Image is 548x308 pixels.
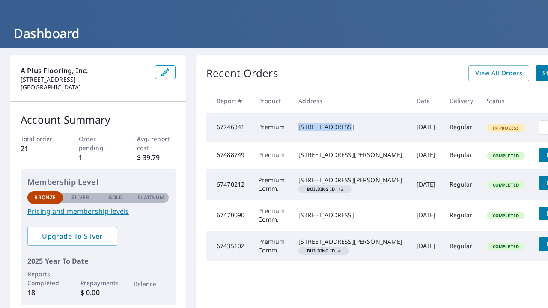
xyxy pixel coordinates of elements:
[475,68,522,79] span: View All Orders
[443,231,480,261] td: Regular
[307,249,335,253] em: Building ID
[27,269,63,287] p: Reports Completed
[302,249,346,253] span: 4
[206,169,251,200] td: 67470212
[206,231,251,261] td: 67435102
[71,194,89,201] p: Silver
[443,142,480,169] td: Regular
[34,231,110,241] span: Upgrade To Silver
[480,88,532,113] th: Status
[298,237,402,246] div: [STREET_ADDRESS][PERSON_NAME]
[10,24,538,42] h1: Dashboard
[410,169,443,200] td: [DATE]
[21,83,148,91] p: [GEOGRAPHIC_DATA]
[27,176,169,188] p: Membership Level
[488,182,524,188] span: Completed
[251,88,292,113] th: Product
[21,112,176,127] p: Account Summary
[108,194,123,201] p: Gold
[443,88,480,113] th: Delivery
[410,88,443,113] th: Date
[34,194,56,201] p: Bronze
[251,113,292,142] td: Premium
[251,231,292,261] td: Premium Comm.
[21,143,60,154] p: 21
[27,227,117,246] a: Upgrade To Silver
[134,279,169,288] p: Balance
[298,151,402,159] div: [STREET_ADDRESS][PERSON_NAME]
[251,200,292,231] td: Premium Comm.
[206,88,251,113] th: Report #
[298,123,402,131] div: [STREET_ADDRESS]
[206,65,278,81] p: Recent Orders
[468,65,529,81] a: View All Orders
[80,287,116,298] p: $ 0.00
[307,187,335,191] em: Building ID
[21,65,148,76] p: A Plus Flooring, Inc.
[137,134,176,152] p: Avg. report cost
[443,113,480,142] td: Regular
[27,206,169,216] a: Pricing and membership levels
[302,187,348,191] span: 12
[410,113,443,142] td: [DATE]
[292,88,409,113] th: Address
[206,142,251,169] td: 67488749
[137,152,176,163] p: $ 39.79
[443,169,480,200] td: Regular
[488,125,524,131] span: In Process
[21,76,148,83] p: [STREET_ADDRESS]
[21,134,60,143] p: Total order
[251,169,292,200] td: Premium Comm.
[488,213,524,219] span: Completed
[251,142,292,169] td: Premium
[488,243,524,249] span: Completed
[410,142,443,169] td: [DATE]
[206,200,251,231] td: 67470090
[410,200,443,231] td: [DATE]
[137,194,164,201] p: Platinum
[79,152,118,163] p: 1
[80,278,116,287] p: Prepayments
[79,134,118,152] p: Order pending
[298,176,402,184] div: [STREET_ADDRESS][PERSON_NAME]
[488,153,524,159] span: Completed
[298,211,402,219] div: [STREET_ADDRESS]
[27,256,169,266] p: 2025 Year To Date
[27,287,63,298] p: 18
[206,113,251,142] td: 67746341
[410,231,443,261] td: [DATE]
[443,200,480,231] td: Regular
